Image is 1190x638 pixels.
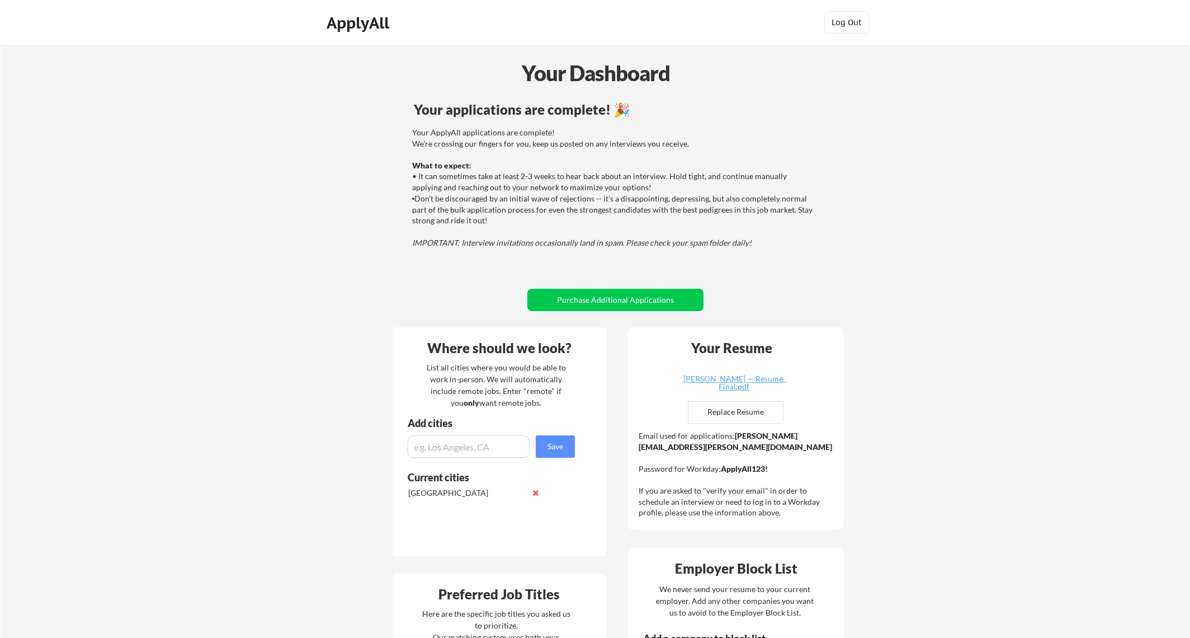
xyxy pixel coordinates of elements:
div: Preferred Job Titles [395,588,603,601]
div: Your Resume [677,341,787,355]
div: Where should we look? [395,341,603,355]
button: Log Out [824,11,869,34]
div: Your Dashboard [1,57,1190,89]
div: Your ApplyAll applications are complete! We're crossing our fingers for you, keep us posted on an... [412,127,815,248]
div: [GEOGRAPHIC_DATA] [408,487,526,499]
button: Purchase Additional Applications [527,289,703,311]
div: [PERSON_NAME] — Resume, Final.pdf [668,375,801,391]
div: Email used for applications: Password for Workday: If you are asked to "verify your email" in ord... [639,430,836,518]
button: Save [536,435,575,458]
div: Employer Block List [632,562,840,575]
strong: only [464,398,479,407]
div: ApplyAll [327,13,393,32]
div: We never send your resume to your current employer. Add any other companies you want us to avoid ... [655,583,815,618]
font: • [412,195,415,203]
div: Your applications are complete! 🎉 [414,103,817,116]
em: IMPORTANT: Interview invitations occasionally land in spam. Please check your spam folder daily! [412,238,752,247]
a: [PERSON_NAME] — Resume, Final.pdf [668,375,801,392]
strong: [PERSON_NAME][EMAIL_ADDRESS][PERSON_NAME][DOMAIN_NAME] [639,431,832,452]
strong: ApplyAll123! [721,464,768,473]
strong: What to expect: [412,161,471,170]
div: List all cities where you would be able to work in-person. We will automatically include remote j... [419,362,573,409]
input: e.g. Los Angeles, CA [408,435,530,458]
div: Add cities [408,418,578,428]
div: Current cities [408,472,563,482]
